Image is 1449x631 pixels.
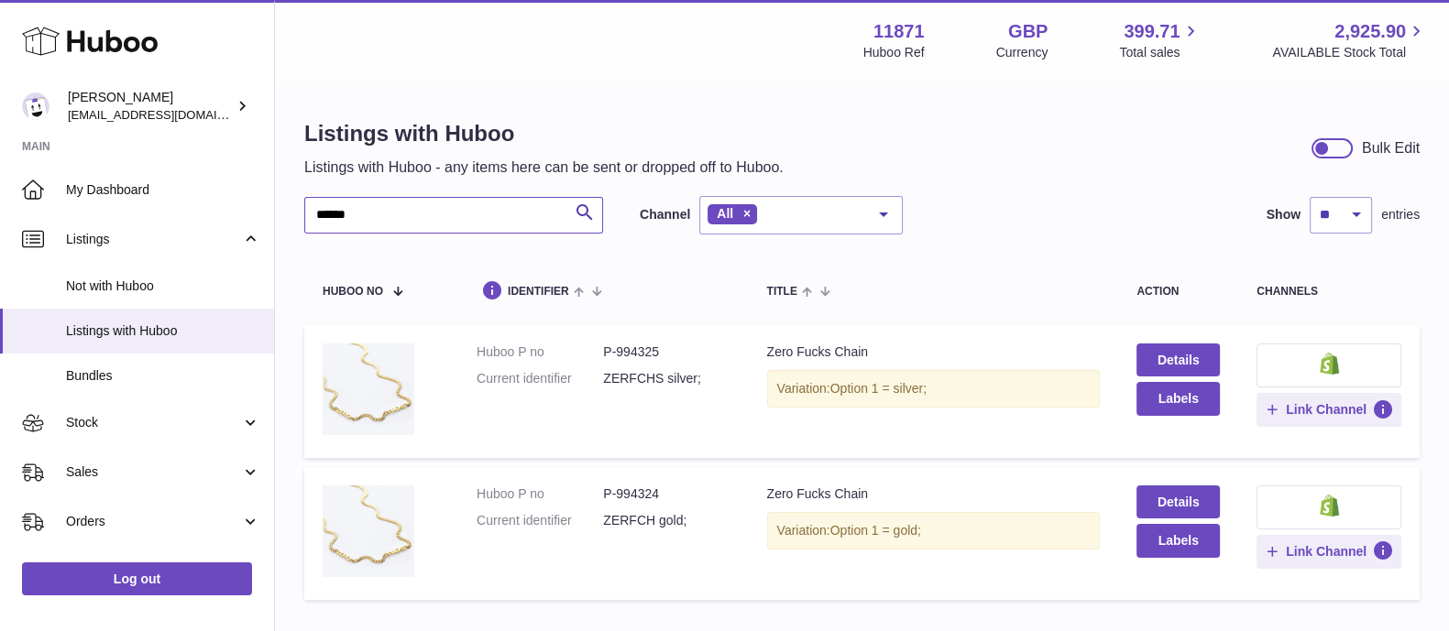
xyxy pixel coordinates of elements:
[22,92,49,120] img: internalAdmin-11871@internal.huboo.com
[1119,19,1201,61] a: 399.71 Total sales
[767,343,1101,361] div: Zero Fucks Chain
[1286,401,1367,418] span: Link Channel
[304,158,784,178] p: Listings with Huboo - any items here can be sent or dropped off to Huboo.
[1257,286,1401,298] div: channels
[66,367,260,385] span: Bundles
[1136,524,1220,557] button: Labels
[1257,535,1401,568] button: Link Channel
[1320,495,1339,517] img: shopify-small.png
[68,107,269,122] span: [EMAIL_ADDRESS][DOMAIN_NAME]
[323,343,414,435] img: Zero Fucks Chain
[640,206,690,223] label: Channel
[1136,382,1220,415] button: Labels
[477,485,603,503] dt: Huboo P no
[1119,44,1201,61] span: Total sales
[1320,353,1339,375] img: shopify-small.png
[767,370,1101,408] div: Variation:
[863,44,925,61] div: Huboo Ref
[1334,19,1406,44] span: 2,925.90
[1257,393,1401,426] button: Link Channel
[767,286,797,298] span: title
[603,512,730,529] dd: ZERFCH gold;
[68,89,233,124] div: [PERSON_NAME]
[996,44,1048,61] div: Currency
[304,119,784,148] h1: Listings with Huboo
[66,513,241,530] span: Orders
[323,286,383,298] span: Huboo no
[66,414,241,431] span: Stock
[603,485,730,503] dd: P-994324
[477,343,603,361] dt: Huboo P no
[830,381,927,396] span: Option 1 = silver;
[1362,138,1420,158] div: Bulk Edit
[1267,206,1301,223] label: Show
[477,512,603,529] dt: Current identifier
[66,231,241,248] span: Listings
[1008,19,1048,44] strong: GBP
[1136,485,1220,518] a: Details
[66,322,260,340] span: Listings with Huboo
[1381,206,1420,223] span: entries
[1124,19,1180,44] span: 399.71
[830,523,921,538] span: Option 1 = gold;
[22,562,252,595] a: Log out
[603,343,730,361] dd: P-994325
[323,485,414,577] img: Zero Fucks Chain
[873,19,925,44] strong: 11871
[66,463,241,481] span: Sales
[1272,19,1427,61] a: 2,925.90 AVAILABLE Stock Total
[508,286,569,298] span: identifier
[717,206,733,221] span: All
[66,277,260,295] span: Not with Huboo
[1286,543,1367,560] span: Link Channel
[477,370,603,387] dt: Current identifier
[1272,44,1427,61] span: AVAILABLE Stock Total
[767,485,1101,503] div: Zero Fucks Chain
[1136,343,1220,376] a: Details
[1136,286,1220,298] div: action
[603,370,730,387] dd: ZERFCHS silver;
[767,512,1101,549] div: Variation:
[66,181,260,199] span: My Dashboard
